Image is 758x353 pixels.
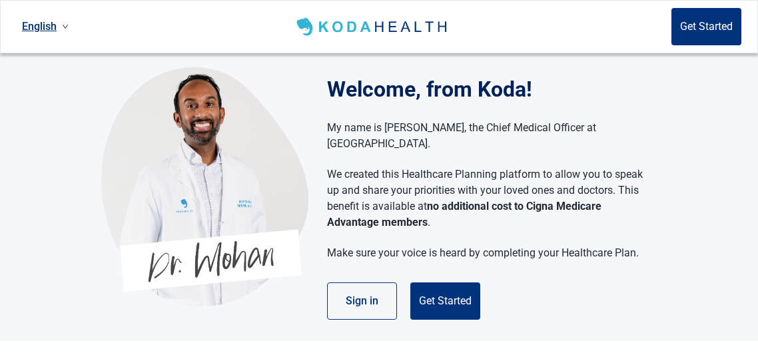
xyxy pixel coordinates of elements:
p: My name is [PERSON_NAME], the Chief Medical Officer at [GEOGRAPHIC_DATA]. [327,120,643,152]
button: Get Started [671,8,741,45]
strong: no additional cost to Cigna Medicare Advantage members [327,200,601,228]
a: Current language: English [17,15,74,37]
button: Sign in [327,282,397,320]
button: Get Started [410,282,480,320]
img: Koda Health [101,67,308,306]
p: We created this Healthcare Planning platform to allow you to speak up and share your priorities w... [327,167,643,230]
span: down [62,23,69,30]
h1: Welcome, from Koda! [327,73,657,105]
img: Koda Health [294,16,452,37]
p: Make sure your voice is heard by completing your Healthcare Plan. [327,245,643,261]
